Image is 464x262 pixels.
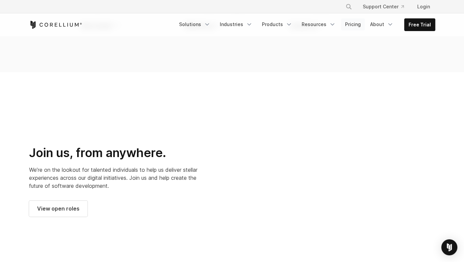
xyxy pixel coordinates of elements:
[29,145,200,160] h2: Join us, from anywhere.
[29,21,82,29] a: Corellium Home
[366,18,398,30] a: About
[29,166,200,190] p: We’re on the lookout for talented individuals to help us deliver stellar experiences across our d...
[357,1,409,13] a: Support Center
[216,18,257,30] a: Industries
[175,18,214,30] a: Solutions
[343,1,355,13] button: Search
[441,239,457,255] div: Open Intercom Messenger
[298,18,340,30] a: Resources
[337,1,435,13] div: Navigation Menu
[37,205,80,213] span: View open roles
[258,18,296,30] a: Products
[29,201,88,217] a: View open roles
[405,19,435,31] a: Free Trial
[175,18,435,31] div: Navigation Menu
[412,1,435,13] a: Login
[341,18,365,30] a: Pricing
